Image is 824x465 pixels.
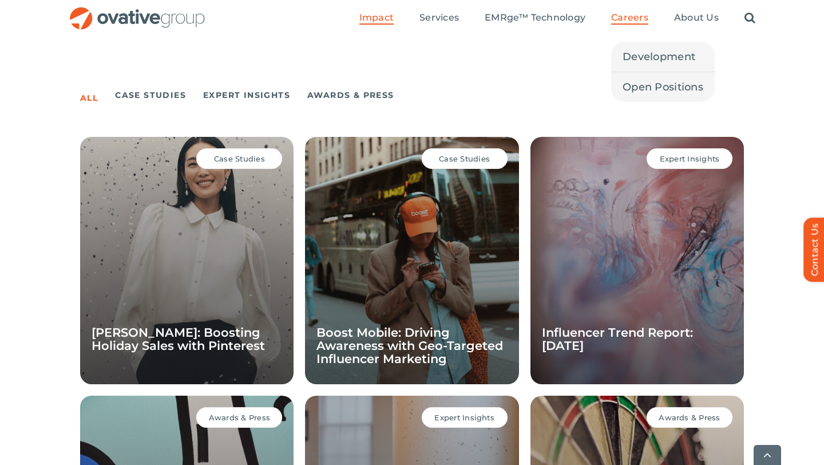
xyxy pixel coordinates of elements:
[623,79,703,95] span: Open Positions
[542,325,693,353] a: Influencer Trend Report: [DATE]
[80,90,98,106] a: All
[611,72,715,102] a: Open Positions
[485,12,585,23] span: EMRge™ Technology
[674,12,719,23] span: About Us
[611,12,648,23] span: Careers
[611,12,648,25] a: Careers
[92,325,265,353] a: [PERSON_NAME]: Boosting Holiday Sales with Pinterest
[419,12,459,25] a: Services
[623,49,695,65] span: Development
[203,87,290,103] a: Expert Insights
[674,12,719,25] a: About Us
[80,85,744,105] ul: Post Filters
[419,12,459,23] span: Services
[307,87,394,103] a: Awards & Press
[115,87,186,103] a: Case Studies
[611,42,715,72] a: Development
[69,6,206,17] a: OG_Full_horizontal_RGB
[744,12,755,25] a: Search
[485,12,585,25] a: EMRge™ Technology
[359,12,394,23] span: Impact
[359,12,394,25] a: Impact
[316,325,503,366] a: Boost Mobile: Driving Awareness with Geo-Targeted Influencer Marketing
